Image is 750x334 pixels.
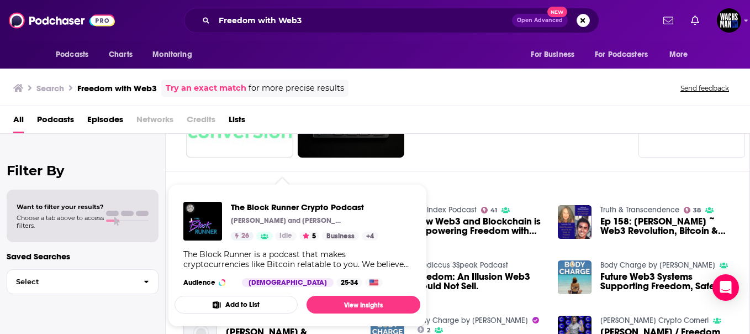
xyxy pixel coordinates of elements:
[717,8,741,33] img: User Profile
[175,296,298,314] button: Add to List
[558,260,591,294] img: Future Web3 Systems Supporting Freedom, Safety and Authenticity - with Eric McHugh
[152,47,192,62] span: Monitoring
[413,272,545,291] a: Freedom: An Illusion Web3 Would Not Sell.
[145,44,206,65] button: open menu
[307,296,420,314] a: View Insights
[659,11,678,30] a: Show notifications dropdown
[187,111,215,133] span: Credits
[662,44,702,65] button: open menu
[166,82,246,95] a: Try an exact match
[231,202,378,212] a: The Block Runner Crypto Podcast
[7,163,159,179] h2: Filter By
[183,278,233,287] h3: Audience
[17,203,104,211] span: Want to filter your results?
[512,14,568,27] button: Open AdvancedNew
[600,217,732,236] a: Ep 158: Eric McHugh ~ Web3 Revolution, Bitcoin & the Quest for Freedom
[241,231,249,242] span: 26
[547,7,567,17] span: New
[242,278,334,287] div: [DEMOGRAPHIC_DATA]
[249,82,344,95] span: for more precise results
[717,8,741,33] button: Show profile menu
[279,231,292,242] span: Idle
[299,232,319,241] button: 5
[669,47,688,62] span: More
[684,207,701,213] a: 38
[600,272,732,291] a: Future Web3 Systems Supporting Freedom, Safety and Authenticity - with Eric McHugh
[322,232,359,241] a: Business
[413,205,477,215] a: The Index Podcast
[712,274,739,301] div: Open Intercom Messenger
[13,111,24,133] a: All
[517,18,563,23] span: Open Advanced
[77,83,157,93] h3: Freedom with Web3
[7,269,159,294] button: Select
[48,44,103,65] button: open menu
[7,251,159,262] p: Saved Searches
[595,47,648,62] span: For Podcasters
[214,12,512,29] input: Search podcasts, credits, & more...
[87,111,123,133] a: Episodes
[686,11,704,30] a: Show notifications dropdown
[336,278,362,287] div: 25-34
[109,47,133,62] span: Charts
[481,207,498,213] a: 41
[677,84,732,93] button: Send feedback
[558,205,591,239] img: Ep 158: Eric McHugh ~ Web3 Revolution, Bitcoin & the Quest for Freedom
[37,111,74,133] a: Podcasts
[136,111,173,133] span: Networks
[600,217,732,236] span: Ep 158: [PERSON_NAME] ~ Web3 Revolution, Bitcoin & the Quest for Freedom
[600,272,732,291] span: Future Web3 Systems Supporting Freedom, Safety and Authenticity - with [PERSON_NAME]
[693,208,701,213] span: 38
[229,111,245,133] a: Lists
[231,216,341,225] p: [PERSON_NAME] and [PERSON_NAME]
[9,10,115,31] img: Podchaser - Follow, Share and Rate Podcasts
[183,249,411,269] div: The Block Runner is a podcast that makes cryptocurrencies like Bitcoin relatable to you. We belie...
[427,328,430,333] span: 2
[717,8,741,33] span: Logged in as WachsmanNY
[184,8,599,33] div: Search podcasts, credits, & more...
[413,260,508,270] a: josediccus 3Speak Podcast
[588,44,664,65] button: open menu
[490,208,497,213] span: 41
[413,316,528,325] a: Body Charge by Elektra Magnesium
[17,214,104,229] span: Choose a tab above to access filters.
[523,44,588,65] button: open menu
[102,44,139,65] a: Charts
[413,217,545,236] span: How Web3 and Blockchain is Empowering Freedom with [PERSON_NAME], Co-founder of Minima
[600,260,715,270] a: Body Charge by Elektra Magnesium
[362,232,378,241] a: +4
[600,316,709,325] a: CraigO's Crypto Corner!
[231,232,253,241] a: 26
[36,83,64,93] h3: Search
[183,202,222,241] img: The Block Runner Crypto Podcast
[275,232,297,241] a: Idle
[413,217,545,236] a: How Web3 and Blockchain is Empowering Freedom with Paddy Cerri, Co-founder of Minima
[7,278,135,285] span: Select
[600,205,679,215] a: Truth & Transcendence
[56,47,88,62] span: Podcasts
[531,47,574,62] span: For Business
